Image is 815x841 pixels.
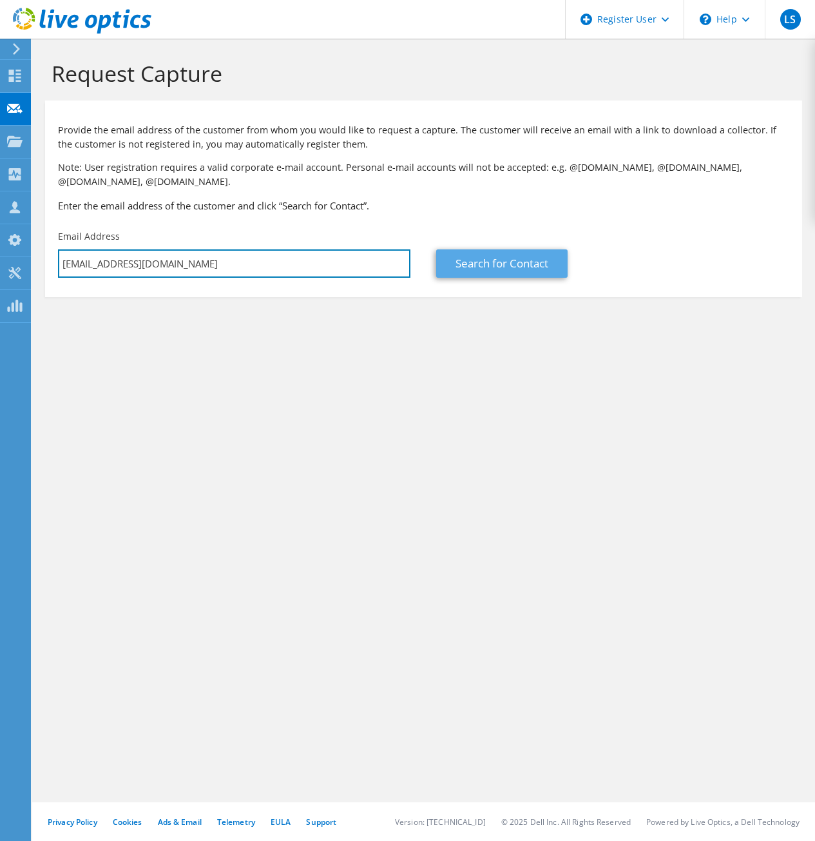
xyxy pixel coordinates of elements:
[501,817,631,827] li: © 2025 Dell Inc. All Rights Reserved
[58,160,789,189] p: Note: User registration requires a valid corporate e-mail account. Personal e-mail accounts will ...
[58,230,120,243] label: Email Address
[158,817,202,827] a: Ads & Email
[217,817,255,827] a: Telemetry
[646,817,800,827] li: Powered by Live Optics, a Dell Technology
[271,817,291,827] a: EULA
[700,14,711,25] svg: \n
[306,817,336,827] a: Support
[58,198,789,213] h3: Enter the email address of the customer and click “Search for Contact”.
[58,123,789,151] p: Provide the email address of the customer from whom you would like to request a capture. The cust...
[395,817,486,827] li: Version: [TECHNICAL_ID]
[113,817,142,827] a: Cookies
[780,9,801,30] span: LS
[436,249,568,278] a: Search for Contact
[48,817,97,827] a: Privacy Policy
[52,60,789,87] h1: Request Capture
